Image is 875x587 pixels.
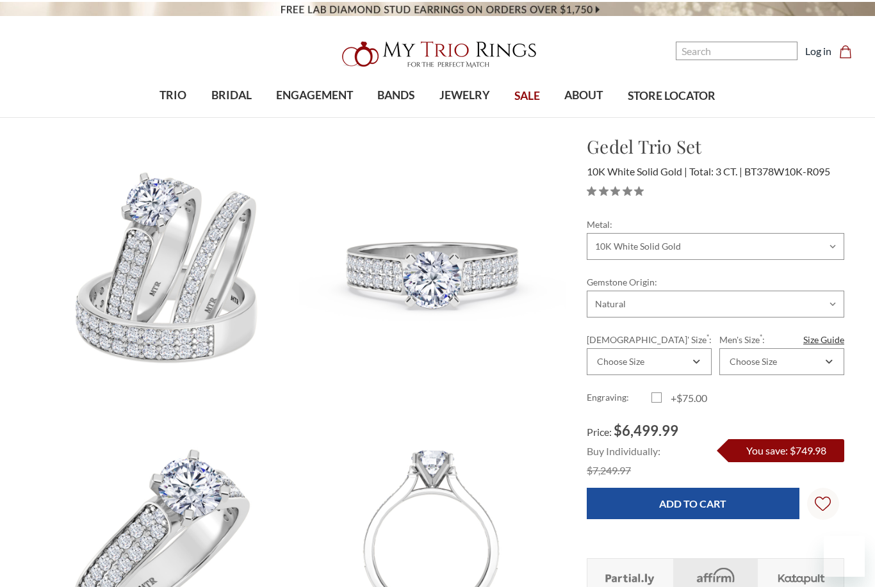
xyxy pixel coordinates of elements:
[587,218,844,231] label: Metal:
[211,87,252,104] span: BRIDAL
[719,348,844,375] div: Combobox
[587,348,712,375] div: Combobox
[587,275,844,289] label: Gemstone Origin:
[730,357,777,367] div: Choose Size
[552,75,615,117] a: ABOUT
[427,75,502,117] a: JEWELRY
[587,133,844,160] h1: Gedel Trio Set
[616,76,728,117] a: STORE LOCATOR
[299,134,566,400] img: Photo of Gedel 3 ct tw. Round Solitaire Trio Set 10K White Gold [BT378WE-R095]
[159,87,186,104] span: TRIO
[458,117,471,118] button: submenu toggle
[587,390,651,406] label: Engraving:
[689,567,742,586] img: Affirm
[564,87,603,104] span: ABOUT
[365,75,427,117] a: BANDS
[839,45,852,58] svg: cart.cart_preview
[587,333,712,346] label: [DEMOGRAPHIC_DATA]' Size :
[308,117,321,118] button: submenu toggle
[746,444,826,456] span: You save: $749.98
[199,75,263,117] a: BRIDAL
[276,87,353,104] span: ENGAGEMENT
[614,422,678,439] span: $6,499.99
[803,333,844,346] a: Size Guide
[577,117,590,118] button: submenu toggle
[514,88,540,104] span: SALE
[439,87,490,104] span: JEWELRY
[824,536,865,577] iframe: Button to launch messaging window
[264,75,365,117] a: ENGAGEMENT
[225,117,238,118] button: submenu toggle
[603,567,657,586] img: Layaway
[719,333,844,346] label: Men's Size :
[389,117,402,118] button: submenu toggle
[502,76,552,117] a: SALE
[628,88,716,104] span: STORE LOCATOR
[676,42,797,60] input: Search
[587,488,799,519] input: Add to Cart
[839,44,860,59] a: Cart with 0 items
[587,426,612,438] span: Price:
[774,567,828,586] img: Katapult
[335,34,540,75] img: My Trio Rings
[597,357,644,367] div: Choose Size
[377,87,414,104] span: BANDS
[651,390,716,406] label: +$75.00
[587,445,660,457] span: Buy Individually:
[587,165,687,177] span: 10K White Solid Gold
[587,464,631,476] span: $7,249.97
[805,44,831,59] a: Log in
[31,134,298,400] img: Photo of Gedel 3 ct tw. Round Solitaire Trio Set 10K White Gold [BT378W-R095]
[147,75,199,117] a: TRIO
[744,165,830,177] span: BT378W10K-R095
[254,34,621,75] a: My Trio Rings
[167,117,179,118] button: submenu toggle
[689,165,742,177] span: Total: 3 CT.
